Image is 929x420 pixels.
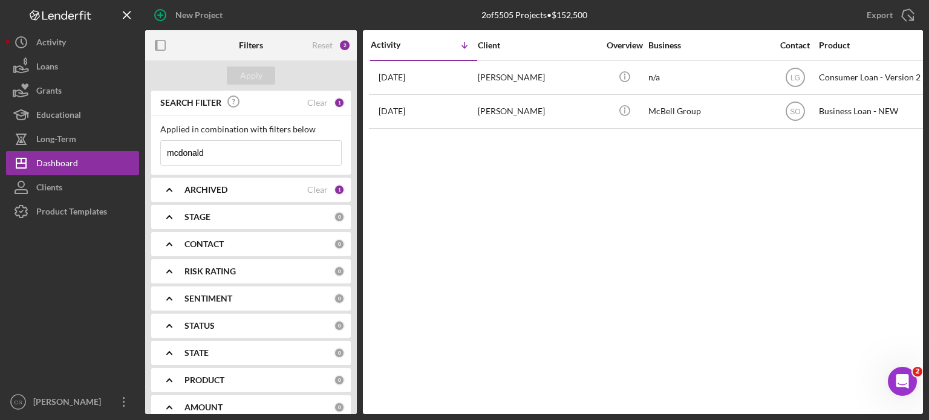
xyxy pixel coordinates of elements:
div: 1 [334,97,345,108]
button: Product Templates [6,199,139,224]
button: Clients [6,175,139,199]
div: Applied in combination with filters below [160,124,342,134]
div: Dashboard [36,151,78,178]
b: SEARCH FILTER [160,98,221,108]
b: ARCHIVED [184,185,227,195]
div: 2 [339,39,351,51]
div: 0 [334,266,345,277]
div: Overview [602,40,647,50]
div: Business [648,40,769,50]
b: Filters [239,40,263,50]
button: Activity [6,30,139,54]
div: [PERSON_NAME] [30,390,109,417]
div: Clear [307,185,328,195]
div: Grants [36,79,62,106]
div: Activity [371,40,424,50]
b: SENTIMENT [184,294,232,303]
text: CS [14,399,22,405]
button: Educational [6,103,139,127]
div: Clients [36,175,62,202]
div: n/a [648,62,769,94]
span: 2 [913,367,922,376]
div: McBell Group [648,95,769,128]
div: Loans [36,54,58,82]
button: Export [855,3,923,27]
div: Contact [772,40,818,50]
div: Long-Term [36,127,76,154]
div: Activity [36,30,66,57]
b: STATUS [184,321,215,331]
div: 0 [334,293,345,304]
b: PRODUCT [184,375,224,385]
time: 2025-07-30 17:37 [379,106,405,116]
div: New Project [175,3,223,27]
button: New Project [145,3,235,27]
b: CONTACT [184,239,224,249]
b: STAGE [184,212,210,222]
button: Grants [6,79,139,103]
button: Long-Term [6,127,139,151]
div: 0 [334,347,345,358]
text: SO [790,108,800,116]
div: 0 [334,212,345,222]
div: Product Templates [36,199,107,227]
div: Export [867,3,893,27]
div: 0 [334,320,345,331]
b: STATE [184,348,209,358]
div: 2 of 5505 Projects • $152,500 [481,10,587,20]
button: Dashboard [6,151,139,175]
div: 0 [334,402,345,413]
button: Loans [6,54,139,79]
div: Apply [240,66,262,85]
text: LG [790,74,800,82]
iframe: Intercom live chat [888,367,917,396]
div: Client [478,40,599,50]
div: Educational [36,103,81,130]
div: [PERSON_NAME] [478,95,599,128]
div: 0 [334,375,345,386]
div: [PERSON_NAME] [478,62,599,94]
b: AMOUNT [184,402,223,412]
div: Reset [312,40,333,50]
time: 2025-08-12 22:11 [379,73,405,82]
div: 0 [334,239,345,250]
button: Apply [227,66,275,85]
button: CS[PERSON_NAME] [6,390,139,414]
div: 1 [334,184,345,195]
div: Clear [307,98,328,108]
b: RISK RATING [184,267,236,276]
